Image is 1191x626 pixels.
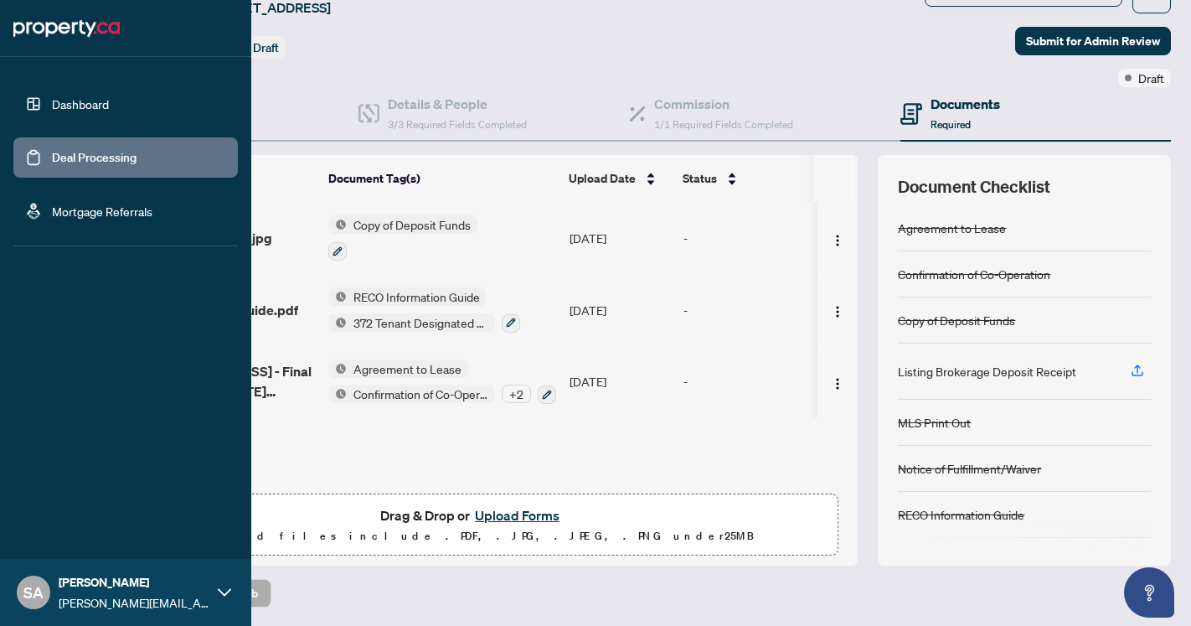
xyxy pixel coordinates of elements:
span: Submit for Admin Review [1026,28,1160,54]
span: Upload Date [569,169,636,188]
div: Confirmation of Co-Operation [898,265,1050,283]
span: 1/1 Required Fields Completed [654,118,793,131]
span: Drag & Drop orUpload FormsSupported files include .PDF, .JPG, .JPEG, .PNG under25MB [108,494,837,556]
img: Status Icon [328,360,347,378]
span: Agreement to Lease [347,360,468,378]
div: Notice of Fulfillment/Waiver [898,459,1041,478]
button: Upload Forms [470,504,565,526]
button: Open asap [1124,567,1174,618]
h4: Commission [654,94,793,114]
td: [DATE] [563,202,677,274]
button: Submit for Admin Review [1015,27,1171,55]
div: Listing Brokerage Deposit Receipt [898,362,1076,380]
img: Status Icon [328,215,347,234]
img: Logo [831,377,844,391]
div: - [683,229,812,247]
div: MLS Print Out [898,413,971,432]
span: Required [931,118,971,131]
td: [DATE] [563,274,677,346]
div: RECO Information Guide [898,505,1024,524]
button: Status IconRECO Information GuideStatus Icon372 Tenant Designated Representation Agreement with C... [328,287,520,333]
img: Status Icon [328,385,347,403]
h4: Details & People [388,94,527,114]
span: Copy of Deposit Funds [347,215,477,234]
span: 3/3 Required Fields Completed [388,118,527,131]
img: logo [13,15,120,42]
img: Logo [831,234,844,247]
span: Draft [253,40,279,55]
button: Logo [824,368,851,395]
p: Supported files include .PDF, .JPG, .JPEG, .PNG under 25 MB [118,526,827,546]
td: [DATE] [563,346,677,418]
button: Logo [824,225,851,251]
h4: Documents [931,94,1000,114]
button: Status IconCopy of Deposit Funds [328,215,477,261]
img: Status Icon [328,313,347,332]
button: Logo [824,297,851,323]
span: Status [683,169,717,188]
div: - [683,301,812,319]
a: Deal Processing [52,150,137,165]
span: [PERSON_NAME] [59,573,209,592]
span: Confirmation of Co-Operation [347,385,495,403]
th: Upload Date [562,155,676,202]
span: Drag & Drop or [380,504,565,526]
div: - [683,372,812,391]
th: Status [676,155,818,202]
div: + 2 [502,385,531,403]
span: [PERSON_NAME][EMAIL_ADDRESS][DOMAIN_NAME] [59,593,209,612]
span: Draft [1138,69,1164,87]
div: Agreement to Lease [898,219,1006,237]
a: Dashboard [52,96,109,111]
th: Document Tag(s) [322,155,562,202]
button: Status IconAgreement to LeaseStatus IconConfirmation of Co-Operation+2 [328,360,556,405]
a: Mortgage Referrals [52,204,152,219]
span: RECO Information Guide [347,287,487,306]
img: Status Icon [328,287,347,306]
span: SA [23,581,44,604]
span: 372 Tenant Designated Representation Agreement with Company Schedule A [347,313,495,332]
div: Copy of Deposit Funds [898,311,1015,329]
span: Document Checklist [898,175,1050,199]
img: Logo [831,305,844,318]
